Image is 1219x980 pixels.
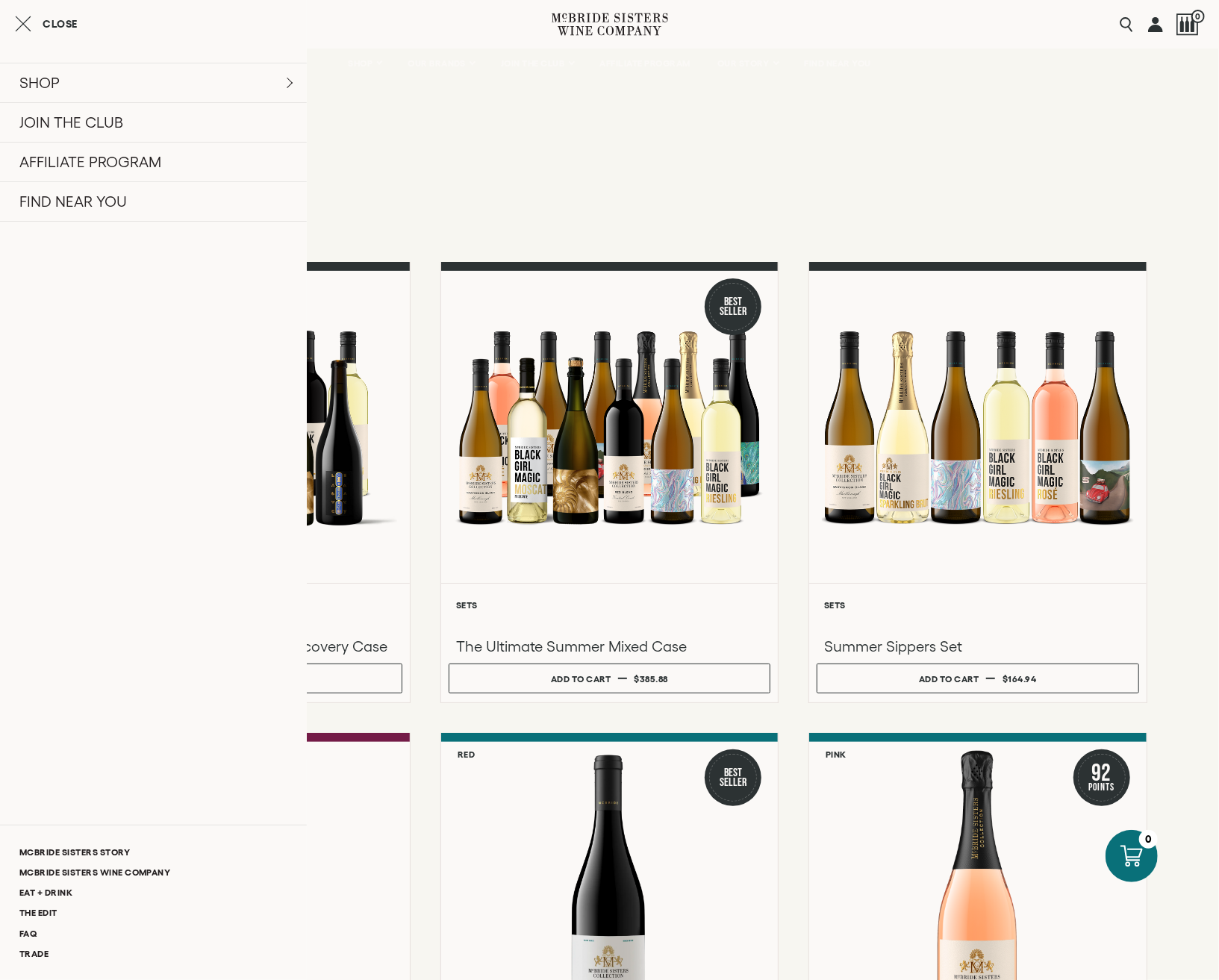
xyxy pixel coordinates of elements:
[824,637,1131,656] h3: Summer Sippers Set
[551,668,611,690] div: Add to cart
[708,49,788,78] a: OUR STORY
[15,15,78,33] button: Close cart
[805,58,872,69] span: FIND NEAR YOU
[456,600,763,610] h6: Sets
[408,58,466,69] span: OUR BRANDS
[440,262,779,703] a: Best Seller The Ultimate Summer Mixed Case Sets The Ultimate Summer Mixed Case Add to cart $385.88
[348,58,373,69] span: SHOP
[795,49,882,78] a: FIND NEAR YOU
[398,49,484,78] a: OUR BRANDS
[43,19,78,29] span: Close
[491,49,583,78] a: JOIN THE CLUB
[456,637,763,656] h3: The Ultimate Summer Mixed Case
[717,58,770,69] span: OUR STORY
[635,674,669,684] span: $385.88
[824,600,1131,610] h6: Sets
[458,749,476,759] h6: Red
[1191,10,1205,23] span: 0
[919,668,979,690] div: Add to cart
[826,749,847,759] h6: Pink
[338,49,390,78] a: SHOP
[590,49,701,78] a: AFFILIATE PROGRAM
[449,664,770,693] button: Add to cart $385.88
[808,262,1147,703] a: Summer Sippers Set Sets Summer Sippers Set Add to cart $164.94
[501,58,565,69] span: JOIN THE CLUB
[600,58,691,69] span: AFFILIATE PROGRAM
[1003,674,1037,684] span: $164.94
[1139,830,1158,849] div: 0
[817,664,1138,693] button: Add to cart $164.94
